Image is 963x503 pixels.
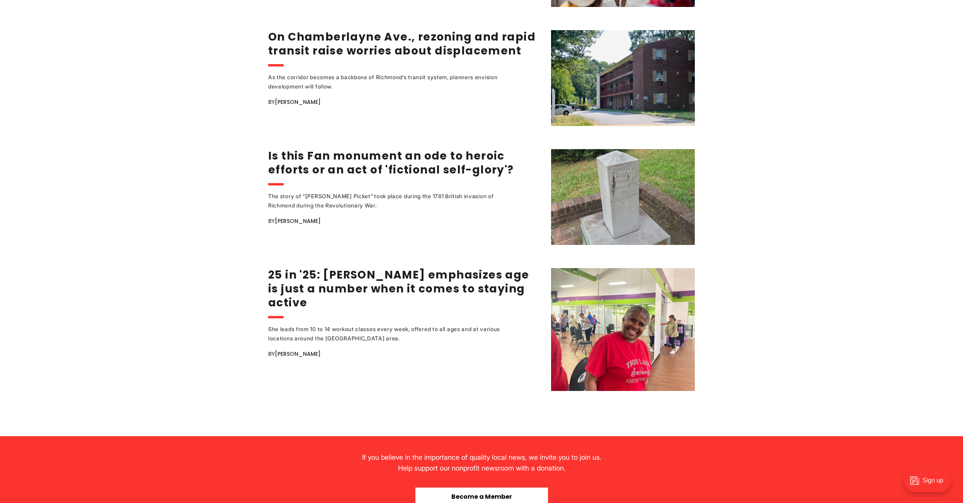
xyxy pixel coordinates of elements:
[268,97,541,107] div: By
[268,325,519,343] div: She leads from 10 to 14 workout classes every week, offered to all ages and at various locations ...
[268,267,529,310] a: 25 in '25: [PERSON_NAME] emphasizes age is just a number when it comes to staying active
[551,268,695,391] img: 25 in '25: Debra Sims Fleisher emphasizes age is just a number when it comes to staying active
[268,29,536,58] a: On Chamberlayne Ave., rezoning and rapid transit raise worries about displacement
[268,148,514,177] a: Is this Fan monument an ode to heroic efforts or an act of 'fictional self-glory'?
[268,73,519,91] div: As the corridor becomes a backbone of Richmond’s transit system, planners envision development wi...
[897,465,963,503] iframe: portal-trigger
[268,349,541,359] div: By
[268,216,541,226] div: By
[356,452,607,474] div: If you believe in the importance of quality local news, we invite you to join us. Help support ou...
[551,30,695,126] img: On Chamberlayne Ave., rezoning and rapid transit raise worries about displacement
[551,149,695,245] img: Is this Fan monument an ode to heroic efforts or an act of 'fictional self-glory'?
[275,217,321,225] a: [PERSON_NAME]
[275,350,321,358] a: [PERSON_NAME]
[275,98,321,106] a: [PERSON_NAME]
[268,192,519,210] div: The story of “[PERSON_NAME] Picket” took place during the 1781 British invasion of Richmond durin...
